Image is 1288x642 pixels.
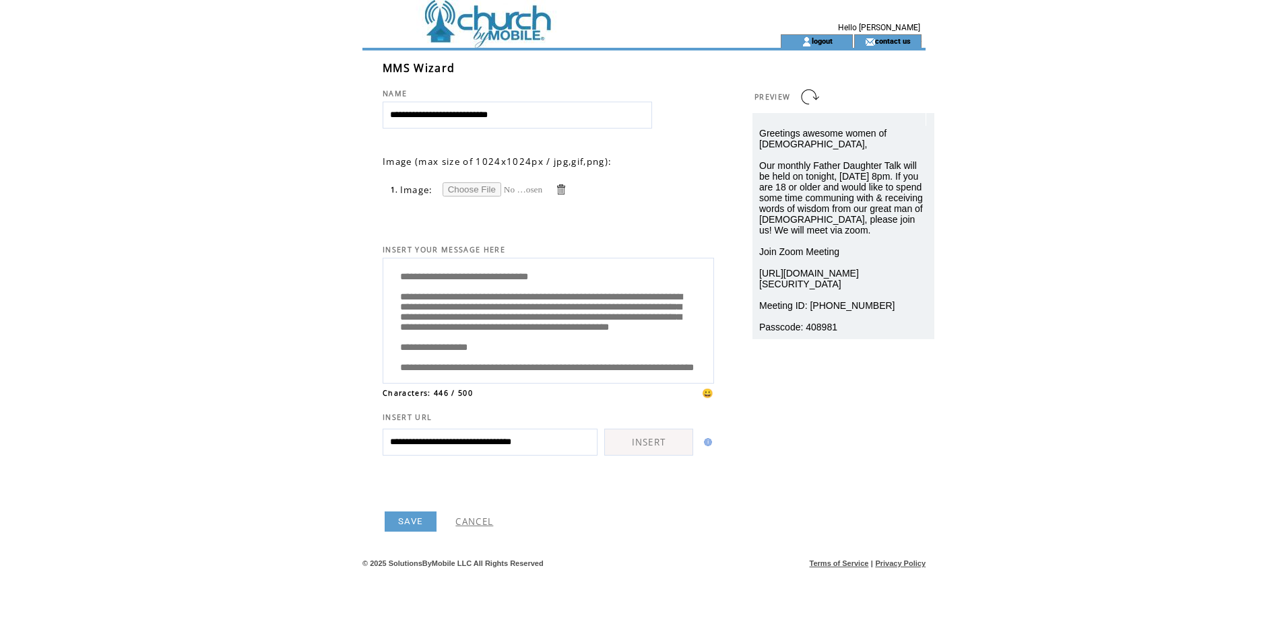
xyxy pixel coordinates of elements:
[810,559,869,567] a: Terms of Service
[400,184,433,196] span: Image:
[383,413,432,422] span: INSERT URL
[759,128,923,332] span: Greetings awesome women of [DEMOGRAPHIC_DATA], Our monthly Father Daughter Talk will be held on t...
[383,388,473,398] span: Characters: 446 / 500
[604,429,693,456] a: INSERT
[838,23,920,32] span: Hello [PERSON_NAME]
[383,245,505,254] span: INSERT YOUR MESSAGE HERE
[802,36,812,47] img: account_icon.gif
[362,559,544,567] span: © 2025 SolutionsByMobile LLC All Rights Reserved
[812,36,833,45] a: logout
[700,438,712,446] img: help.gif
[391,185,399,194] span: 1.
[383,61,455,75] span: MMS Wizard
[865,36,875,47] img: contact_us_icon.gif
[554,183,567,196] a: Delete this item
[871,559,873,567] span: |
[702,387,714,399] span: 😀
[455,515,493,528] a: CANCEL
[875,559,926,567] a: Privacy Policy
[754,92,790,102] span: PREVIEW
[383,89,407,98] span: NAME
[875,36,911,45] a: contact us
[385,511,437,532] a: SAVE
[383,155,612,168] span: Image (max size of 1024x1024px / jpg,gif,png):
